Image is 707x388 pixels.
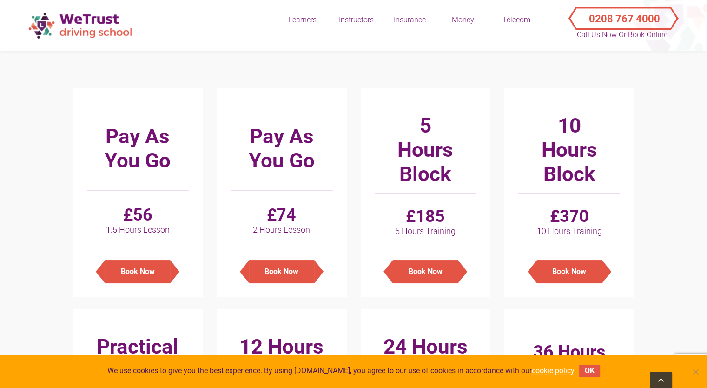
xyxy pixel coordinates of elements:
a: cookie policy [532,366,575,375]
span: We use cookies to give you the best experience. By using [DOMAIN_NAME], you agree to our use of c... [107,366,575,376]
h3: 5 Hours Block [375,114,476,186]
h4: £56 [87,205,189,234]
a: Book Now [518,241,620,283]
h3: Pay As You Go [87,114,189,183]
button: OK [579,365,600,377]
span: 2 Hours Lesson [231,225,332,234]
span: 1.5 Hours Lesson [87,225,189,234]
h4: £185 [375,207,476,236]
button: Book Now [537,260,602,283]
h3: 10 Hours Block [518,114,620,186]
h4: £74 [231,205,332,234]
p: Call Us Now or Book Online [576,29,669,40]
span: 5 Hours Training [375,226,476,236]
button: Call Us Now or Book Online [572,5,672,23]
h3: Pay As You Go [231,114,332,183]
div: Instructors [333,15,379,25]
div: Money [440,15,486,25]
a: Book Now [375,241,476,283]
button: Book Now [105,260,170,283]
a: Book Now [231,241,332,283]
a: Call Us Now or Book Online 0208 767 4000 [561,5,684,23]
div: Insurance [386,15,433,25]
img: wetrust-ds-logo.png [23,7,139,43]
button: Book Now [393,260,458,283]
div: Learners [279,15,326,25]
a: Book Now [87,241,189,283]
button: Book Now [249,260,314,283]
h4: £370 [518,207,620,236]
div: Telecom [493,15,540,25]
span: No [691,367,700,376]
span: 10 Hours Training [518,226,620,236]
